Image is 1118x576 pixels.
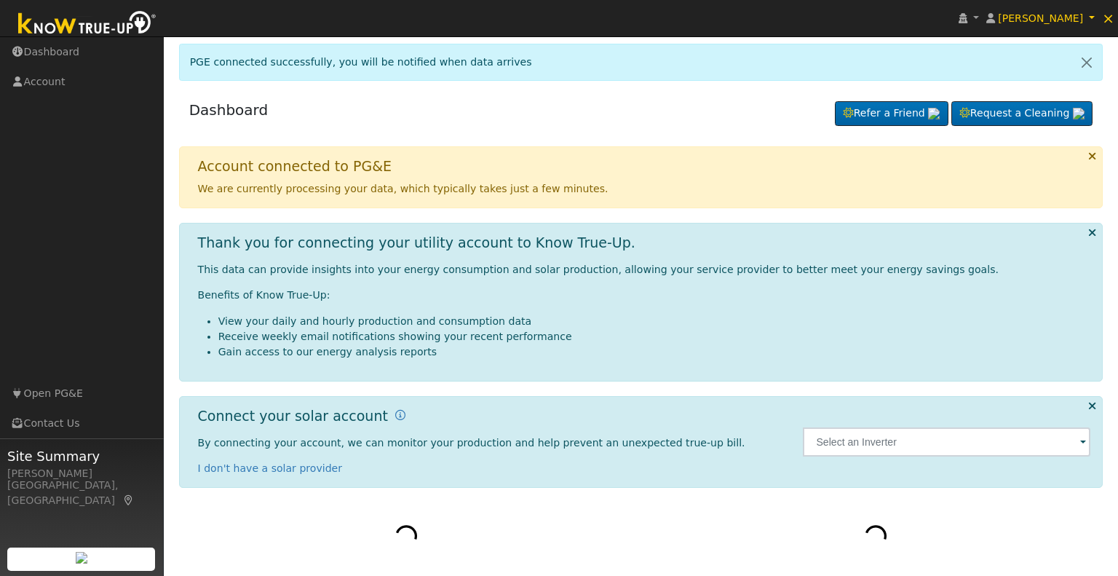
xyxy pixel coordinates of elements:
img: retrieve [1073,108,1085,119]
li: View your daily and hourly production and consumption data [218,314,1091,329]
h1: Account connected to PG&E [198,158,392,175]
li: Gain access to our energy analysis reports [218,344,1091,360]
a: Dashboard [189,101,269,119]
span: Site Summary [7,446,156,466]
a: I don't have a solar provider [198,462,343,474]
span: We are currently processing your data, which typically takes just a few minutes. [198,183,608,194]
p: Benefits of Know True-Up: [198,288,1091,303]
div: [PERSON_NAME] [7,466,156,481]
input: Select an Inverter [803,427,1090,457]
li: Receive weekly email notifications showing your recent performance [218,329,1091,344]
div: PGE connected successfully, you will be notified when data arrives [179,44,1103,81]
h1: Thank you for connecting your utility account to Know True-Up. [198,234,635,251]
span: This data can provide insights into your energy consumption and solar production, allowing your s... [198,264,999,275]
h1: Connect your solar account [198,408,388,425]
div: [GEOGRAPHIC_DATA], [GEOGRAPHIC_DATA] [7,478,156,508]
span: × [1102,9,1114,27]
a: Request a Cleaning [951,101,1093,126]
span: By connecting your account, we can monitor your production and help prevent an unexpected true-up... [198,437,745,449]
a: Close [1071,44,1102,80]
img: retrieve [76,552,87,564]
a: Map [122,494,135,506]
img: retrieve [928,108,940,119]
span: [PERSON_NAME] [998,12,1083,24]
a: Refer a Friend [835,101,948,126]
img: Know True-Up [11,8,164,41]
